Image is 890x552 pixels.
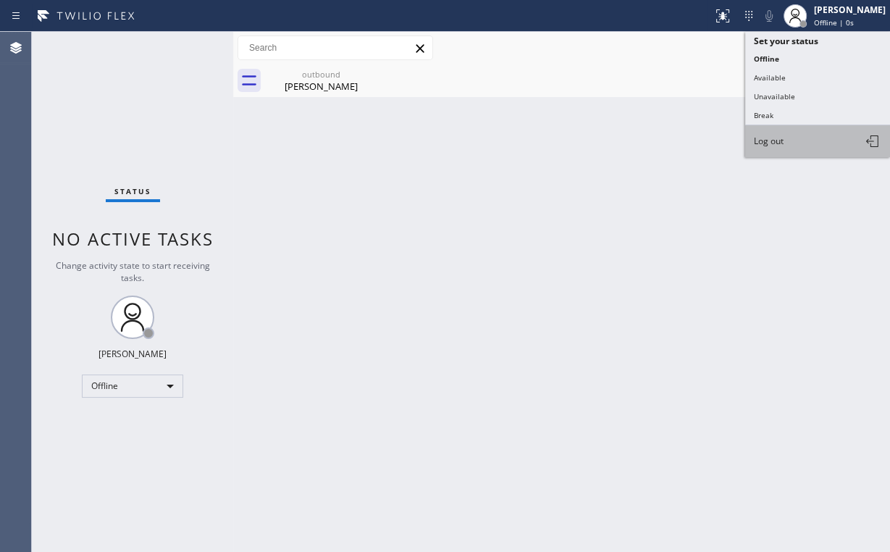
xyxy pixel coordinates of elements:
div: [PERSON_NAME] [814,4,886,16]
div: Brendan Boyd [266,64,376,97]
button: Mute [759,6,779,26]
span: Change activity state to start receiving tasks. [56,259,210,284]
input: Search [238,36,432,59]
span: Status [114,186,151,196]
div: Offline [82,375,183,398]
div: [PERSON_NAME] [266,80,376,93]
span: No active tasks [52,227,214,251]
div: outbound [266,69,376,80]
div: [PERSON_NAME] [98,348,167,360]
span: Offline | 0s [814,17,854,28]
